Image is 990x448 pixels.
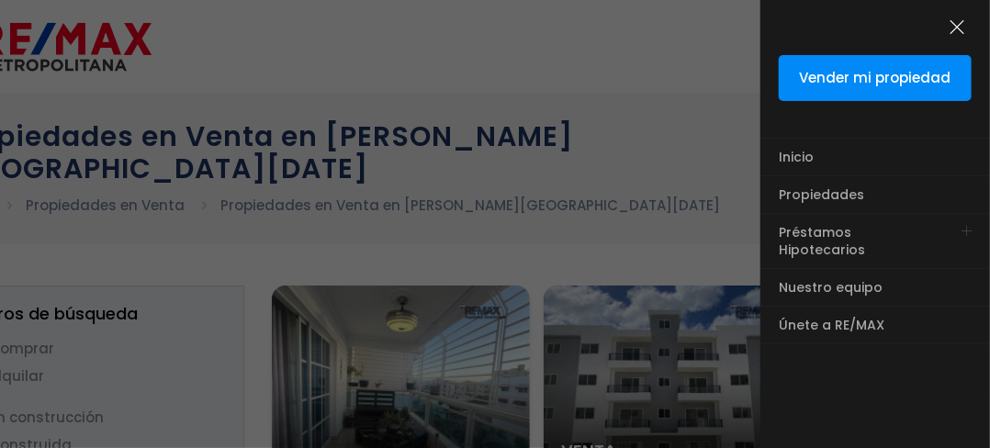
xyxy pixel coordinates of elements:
[760,307,944,343] a: Únete a RE/MAX
[760,269,944,306] a: Nuestro equipo
[779,185,864,204] span: Propiedades
[760,214,944,268] a: Préstamos Hipotecarios
[779,278,883,297] span: Nuestro equipo
[760,138,990,344] div: main menu
[949,214,985,251] a: Toggle submenu
[779,316,884,334] span: Únete a RE/MAX
[779,223,865,259] span: Préstamos Hipotecarios
[760,176,944,213] a: Propiedades
[779,55,972,101] a: Vender mi propiedad
[760,139,944,175] a: Inicio
[947,12,978,43] a: menu close icon
[779,148,814,166] span: Inicio
[760,138,990,344] nav: Main menu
